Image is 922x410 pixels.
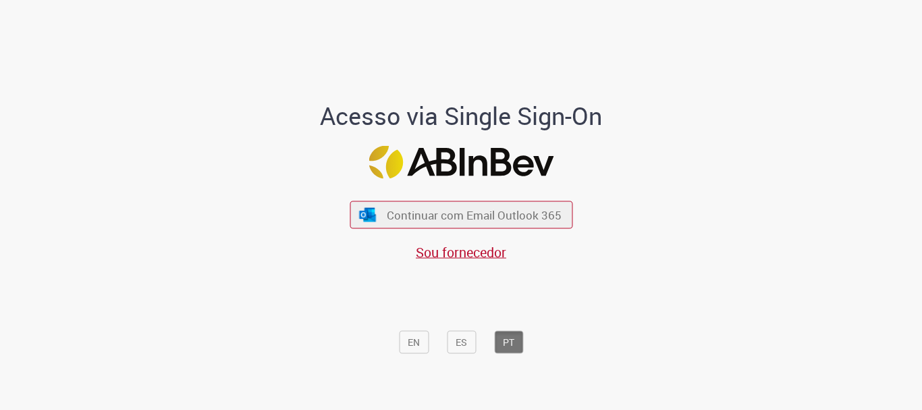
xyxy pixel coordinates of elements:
span: Continuar com Email Outlook 365 [387,207,562,223]
button: ícone Azure/Microsoft 360 Continuar com Email Outlook 365 [350,201,572,229]
button: ES [447,331,476,354]
img: Logo ABInBev [369,146,553,179]
a: Sou fornecedor [416,243,506,261]
h1: Acesso via Single Sign-On [274,103,649,130]
img: ícone Azure/Microsoft 360 [358,207,377,222]
button: EN [399,331,429,354]
button: PT [494,331,523,354]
